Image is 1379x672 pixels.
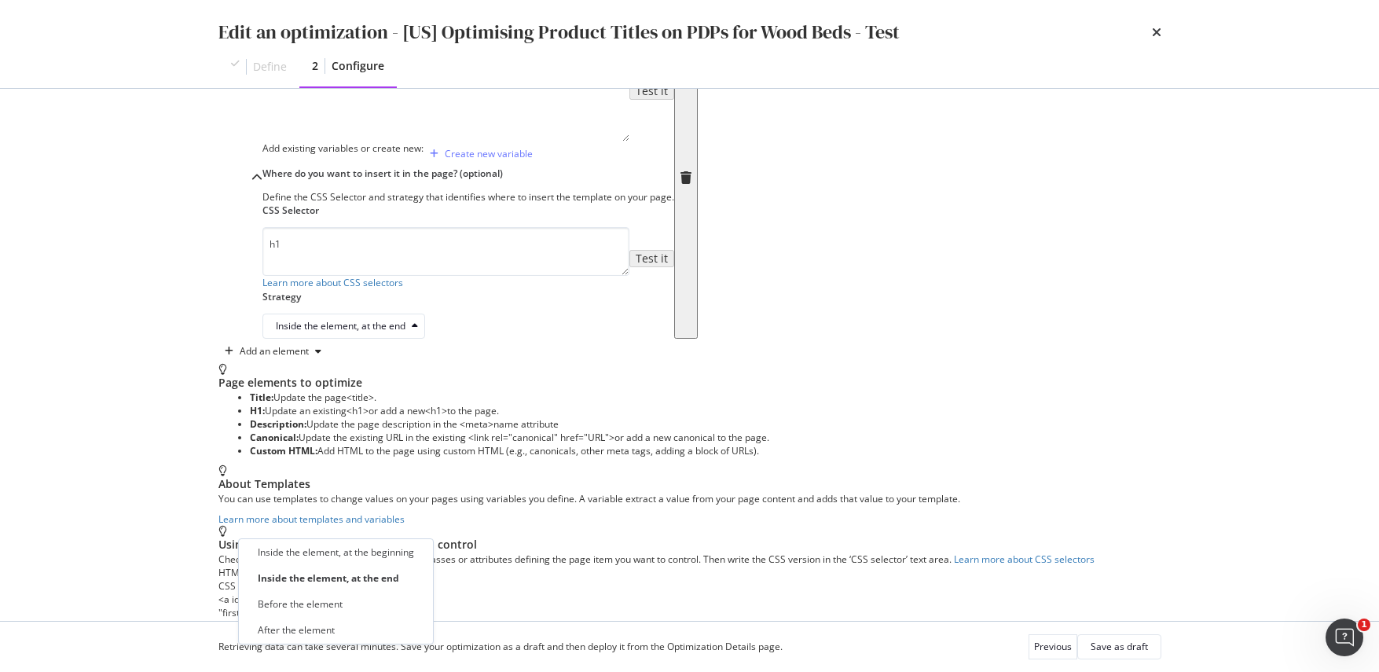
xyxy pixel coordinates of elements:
div: Save as draft [1091,640,1148,653]
button: Test it [629,83,674,100]
span: <h1> [347,404,369,417]
span: <link rel="canonical" href="URL"> [468,431,614,444]
div: Retrieving data can take several minutes. Save your optimization as a draft and then deploy it fr... [218,640,783,653]
a: Learn more about templates and variables [218,512,405,526]
li: Update the page . [250,391,1161,404]
button: Test it [629,250,674,267]
span: 1 [1358,619,1370,631]
a: Learn more about CSS selectors [954,553,1095,566]
li: Update an existing or add a new to the page. [250,404,1161,417]
div: <a id= [218,593,1161,619]
li: Update the existing URL in the existing or add a new canonical to the page. [250,431,1161,444]
button: Create new variable [424,141,533,167]
div: Page elements to optimize [218,375,1161,391]
div: Add existing variables or create new: [262,141,424,167]
div: Add an element [240,347,309,356]
textarea: h1 [262,227,629,276]
iframe: Intercom live chat [1326,619,1363,656]
button: Save as draft [1077,634,1161,659]
strong: H1: [250,404,265,417]
div: Create new variable [445,147,533,160]
div: Previous [1034,640,1072,653]
div: Using CSS selectors to describe items to control [218,537,1161,553]
strong: Title: [250,391,273,404]
div: times [1152,19,1161,46]
div: H1 [237,17,251,339]
strong: Canonical: [250,431,299,444]
button: Previous [1029,634,1077,659]
div: Inside the element, at the beginning [258,545,414,559]
span: <title> [347,391,374,404]
li: Add HTML to the page using custom HTML (e.g., canonicals, other meta tags, adding a block of URLs). [250,444,1161,457]
div: // id [218,619,1161,646]
span: <meta> [460,417,493,431]
strong: Custom HTML: [250,444,317,457]
label: Strategy [262,290,674,303]
div: 2 [312,58,318,74]
div: #first-link [218,619,1161,633]
button: Inside the element, at the end [262,314,425,339]
a: Learn more about CSS selectors [262,276,403,289]
div: Test it [636,252,668,265]
div: Inside the element, at the end [258,571,399,585]
div: Define [253,59,287,75]
div: You can use templates to change values on your pages using variables you define. A variable extra... [218,492,1161,505]
div: Test it [636,85,668,97]
div: Define the CSS Selector and strategy that identifies where to insert the template on your page. [262,190,674,204]
div: CSS [218,579,1161,593]
div: Configure [332,58,384,74]
li: Update the page description in the name attribute [250,417,1161,431]
div: HTML [218,566,1161,579]
div: About Templates [218,476,1161,492]
label: Where do you want to insert it in the page? (optional) [262,167,674,180]
span: <h1> [425,404,447,417]
button: Add an element [218,339,328,364]
div: After the element [258,623,335,637]
div: Edit an optimization - [US] Optimising Product Titles on PDPs for Wood Beds - Test [218,19,900,46]
div: Before the element [258,597,343,611]
div: Check your source code & identify specific IDs, classes or attributes defining the page item you ... [218,553,1161,566]
label: CSS Selector [262,204,674,217]
div: "first-link" [218,606,1161,619]
div: Inside the element, at the end [276,321,405,331]
strong: Description: [250,417,306,431]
